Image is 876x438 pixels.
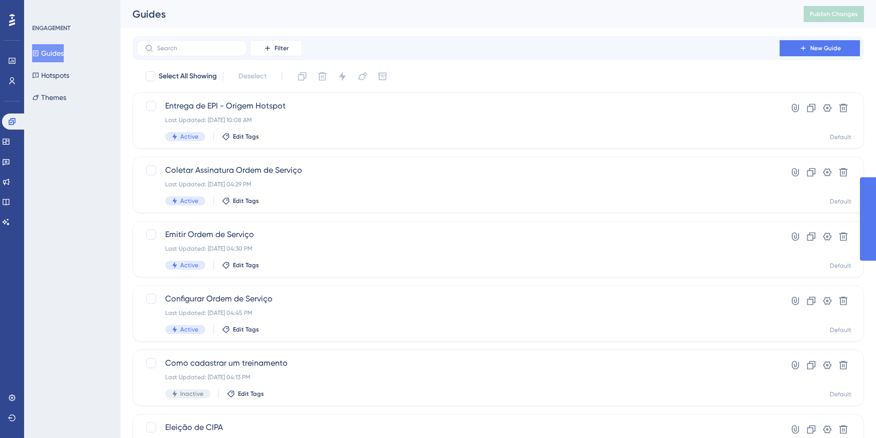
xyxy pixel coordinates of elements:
[180,261,198,269] span: Active
[222,325,259,334] button: Edit Tags
[233,261,259,269] span: Edit Tags
[830,326,851,334] div: Default
[804,6,864,22] button: Publish Changes
[32,66,69,84] button: Hotspots
[165,116,751,124] div: Last Updated: [DATE] 10:08 AM
[159,70,217,82] span: Select All Showing
[165,180,751,188] div: Last Updated: [DATE] 04:29 PM
[227,390,264,398] button: Edit Tags
[32,88,66,106] button: Themes
[180,390,203,398] span: Inactive
[275,44,289,52] span: Filter
[830,197,851,205] div: Default
[165,164,751,176] span: Coletar Assinatura Ordem de Serviço
[830,133,851,141] div: Default
[810,44,841,52] span: New Guide
[165,100,751,112] span: Entrega de EPI - Origem Hotspot
[157,45,238,52] input: Search
[165,245,751,253] div: Last Updated: [DATE] 04:30 PM
[238,70,267,82] span: Deselect
[222,261,259,269] button: Edit Tags
[233,325,259,334] span: Edit Tags
[222,197,259,205] button: Edit Tags
[165,421,751,433] span: Eleição de CIPA
[238,390,264,398] span: Edit Tags
[780,40,860,56] button: New Guide
[32,44,64,62] button: Guides
[180,325,198,334] span: Active
[233,133,259,141] span: Edit Tags
[830,262,851,270] div: Default
[165,373,751,381] div: Last Updated: [DATE] 04:13 PM
[810,10,858,18] span: Publish Changes
[180,197,198,205] span: Active
[165,229,751,241] span: Emitir Ordem de Serviço
[165,309,751,317] div: Last Updated: [DATE] 04:45 PM
[32,24,70,32] div: ENGAGEMENT
[233,197,259,205] span: Edit Tags
[165,357,751,369] span: Como cadastrar um treinamento
[251,40,301,56] button: Filter
[834,398,864,428] iframe: UserGuiding AI Assistant Launcher
[165,293,751,305] span: Configurar Ordem de Serviço
[180,133,198,141] span: Active
[222,133,259,141] button: Edit Tags
[133,7,779,21] div: Guides
[830,390,851,398] div: Default
[229,67,276,85] button: Deselect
